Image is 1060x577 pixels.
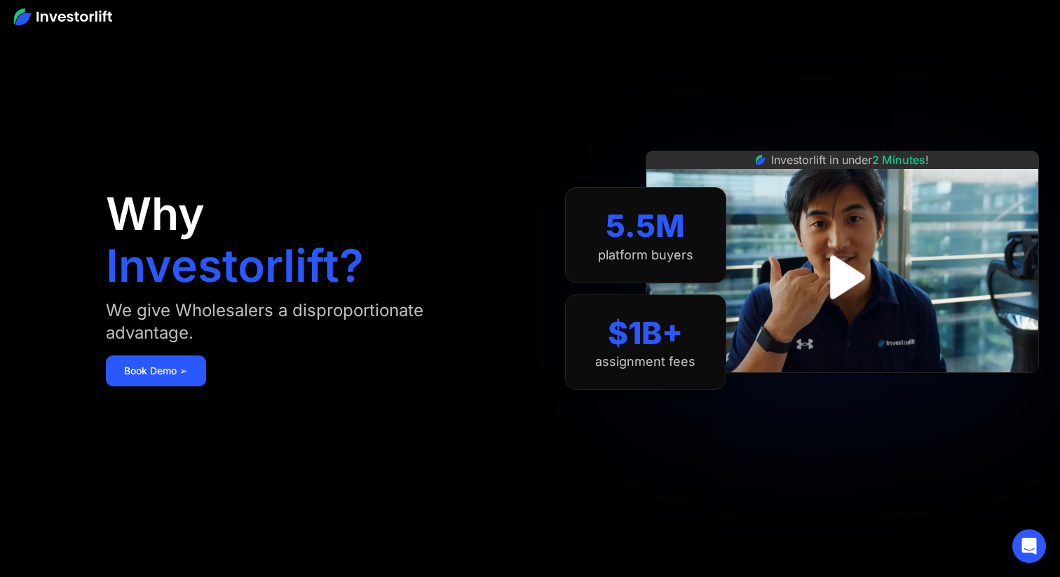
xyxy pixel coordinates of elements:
h1: Why [106,191,205,236]
a: open lightbox [811,246,874,308]
iframe: Customer reviews powered by Trustpilot [737,380,947,397]
div: 5.5M [606,208,685,245]
h1: Investorlift? [106,243,364,288]
div: Open Intercom Messenger [1012,529,1046,563]
div: We give Wholesalers a disproportionate advantage. [106,299,487,344]
div: assignment fees [595,354,695,369]
span: 2 Minutes [872,153,925,167]
div: platform buyers [598,247,693,263]
a: Book Demo ➢ [106,355,206,386]
div: $1B+ [608,315,683,352]
div: Investorlift in under ! [771,151,929,168]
